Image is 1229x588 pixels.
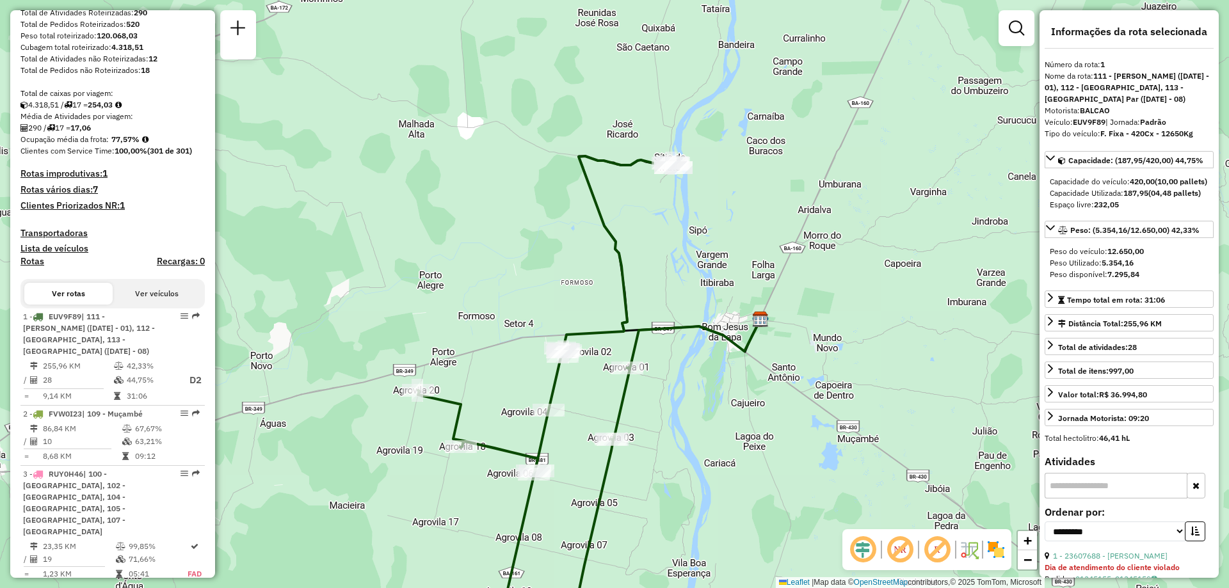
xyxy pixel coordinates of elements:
span: + [1024,532,1032,548]
span: Ocultar deslocamento [847,534,878,565]
strong: 28 [1128,342,1137,352]
div: Total de Pedidos não Roteirizados: [20,65,205,76]
span: 1 - [23,312,155,356]
td: 44,75% [126,372,177,388]
td: 8,68 KM [42,450,122,463]
em: Opções [181,312,188,320]
a: Tempo total em rota: 31:06 [1045,290,1214,308]
em: Opções [181,409,188,417]
td: = [23,390,29,402]
div: Peso: (5.354,16/12.650,00) 42,33% [1045,241,1214,285]
div: Peso total roteirizado: [20,30,205,42]
span: 255,96 KM [1123,319,1162,328]
div: Total de itens: [1058,365,1134,377]
a: Zoom in [1018,531,1037,550]
i: Rota otimizada [191,543,198,550]
span: Peso do veículo: [1050,246,1144,256]
strong: 232,05 [1094,200,1119,209]
p: D2 [179,373,202,388]
a: Rotas [20,256,44,267]
button: Ver rotas [24,283,113,305]
strong: 111 - [PERSON_NAME] ([DATE] - 01), 112 - [GEOGRAPHIC_DATA], 113 - [GEOGRAPHIC_DATA] Par ([DATE] -... [1045,71,1209,104]
td: 71,66% [128,553,188,566]
span: RUY0H46 [49,469,83,479]
label: Ordenar por: [1045,504,1214,520]
strong: 12 [149,54,157,63]
td: 19 [42,553,115,566]
strong: EUV9F89 [1073,117,1105,127]
a: Jornada Motorista: 09:20 [1045,409,1214,426]
td: 23,35 KM [42,540,115,553]
h4: Informações da rota selecionada [1045,26,1214,38]
td: = [23,450,29,463]
i: Total de Atividades [30,438,38,445]
a: Valor total:R$ 36.994,80 [1045,385,1214,402]
span: − [1024,552,1032,568]
td: 05:41 [128,568,188,580]
strong: 1 [120,200,125,211]
strong: 12.650,00 [1107,246,1144,256]
span: | [812,578,814,587]
i: % de utilização do peso [122,425,132,433]
i: Cubagem total roteirizado [20,101,28,109]
i: Observações [1151,575,1157,583]
strong: BALCAO [1080,106,1110,115]
a: Capacidade: (187,95/420,00) 44,75% [1045,151,1214,168]
h4: Atividades [1045,456,1214,468]
a: Zoom out [1018,550,1037,569]
strong: 290 [134,8,147,17]
strong: F. Fixa - 420Cx - 12650Kg [1100,129,1193,138]
td: 10 [42,435,122,448]
strong: (10,00 pallets) [1155,177,1207,186]
span: Tempo total em rota: 31:06 [1067,295,1165,305]
strong: Padrão [1140,117,1166,127]
strong: 46,41 hL [1099,433,1130,443]
em: Opções [181,470,188,477]
em: Rota exportada [192,470,200,477]
div: Capacidade Utilizada: [1050,187,1209,199]
div: Distância Total: [1058,318,1162,330]
td: 67,67% [134,422,199,435]
span: | Jornada: [1105,117,1166,127]
i: % de utilização do peso [116,543,125,550]
td: 255,96 KM [42,360,113,372]
span: Capacidade: (187,95/420,00) 44,75% [1068,155,1203,165]
div: Total de Pedidos Roteirizados: [20,19,205,30]
td: 31:06 [126,390,177,402]
strong: 1 [1100,60,1105,69]
span: Clientes com Service Time: [20,146,115,155]
strong: 254,03 [88,100,113,109]
h4: Lista de veículos [20,243,205,254]
div: Total de Atividades não Roteirizadas: [20,53,205,65]
td: 42,33% [126,360,177,372]
i: Tempo total em rota [116,570,122,578]
td: / [23,553,29,566]
td: 63,21% [134,435,199,448]
div: Média de Atividades por viagem: [20,111,205,122]
div: Total de caixas por viagem: [20,88,205,99]
a: 01345155, 01345159 [1075,574,1157,584]
span: Exibir NR [885,534,915,565]
td: 86,84 KM [42,422,122,435]
div: Valor total: [1058,389,1147,401]
strong: 187,95 [1123,188,1148,198]
span: 3 - [23,469,125,536]
div: Peso disponível: [1050,269,1209,280]
td: 99,85% [128,540,188,553]
td: 09:12 [134,450,199,463]
i: % de utilização da cubagem [122,438,132,445]
strong: 4.318,51 [111,42,143,52]
div: Veículo: [1045,116,1214,128]
span: EUV9F89 [49,312,81,321]
div: Capacidade do veículo: [1050,176,1209,187]
div: Motorista: [1045,105,1214,116]
button: Ver veículos [113,283,201,305]
strong: 7.295,84 [1107,269,1139,279]
a: Peso: (5.354,16/12.650,00) 42,33% [1045,221,1214,238]
div: Map data © contributors,© 2025 TomTom, Microsoft [776,577,1045,588]
strong: R$ 36.994,80 [1099,390,1147,399]
span: 2 - [23,409,143,418]
span: Total de atividades: [1058,342,1137,352]
a: OpenStreetMap [854,578,908,587]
